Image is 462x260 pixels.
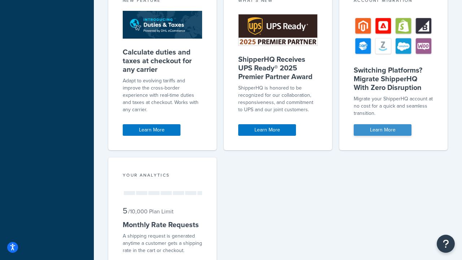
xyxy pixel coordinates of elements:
[123,172,202,180] div: Your Analytics
[123,77,202,113] p: Adapt to evolving tariffs and improve the cross-border experience with real-time duties and taxes...
[123,48,202,74] h5: Calculate duties and taxes at checkout for any carrier
[123,233,202,254] div: A shipping request is generated anytime a customer gets a shipping rate in the cart or checkout.
[238,84,318,113] p: ShipperHQ is honored to be recognized for our collaboration, responsiveness, and commitment to UP...
[128,207,174,216] small: / 10,000 Plan Limit
[238,55,318,81] h5: ShipperHQ Receives UPS Ready® 2025 Premier Partner Award
[437,235,455,253] button: Open Resource Center
[238,124,296,136] a: Learn More
[123,205,127,217] span: 5
[123,220,202,229] h5: Monthly Rate Requests
[354,66,433,92] h5: Switching Platforms? Migrate ShipperHQ With Zero Disruption
[123,124,180,136] a: Learn More
[354,124,411,136] a: Learn More
[354,95,433,117] div: Migrate your ShipperHQ account at no cost for a quick and seamless transition.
